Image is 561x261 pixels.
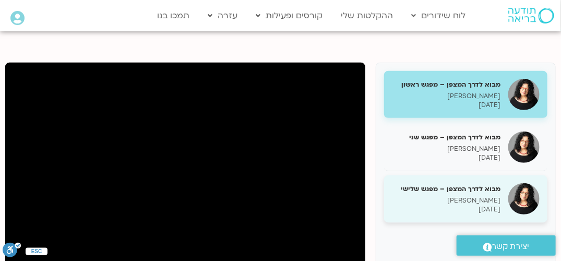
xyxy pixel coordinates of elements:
a: תמכו בנו [152,6,195,26]
a: קורסים ופעילות [250,6,328,26]
p: [DATE] [392,153,500,162]
a: יצירת קשר [457,235,556,256]
h5: מבוא לדרך המצפן – מפגש שני [392,133,500,142]
p: [DATE] [392,101,500,110]
a: עזרה [202,6,243,26]
img: מבוא לדרך המצפן – מפגש שלישי [508,183,540,215]
p: [PERSON_NAME] [392,145,500,153]
a: לוח שידורים [406,6,471,26]
p: [DATE] [392,205,500,214]
a: ההקלטות שלי [336,6,398,26]
p: [PERSON_NAME] [392,196,500,205]
p: [PERSON_NAME] [392,92,500,101]
span: יצירת קשר [492,240,530,254]
h5: מבוא לדרך המצפן – מפגש ראשון [392,80,500,89]
h5: מבוא לדרך המצפן – מפגש שלישי [392,184,500,194]
img: תודעה בריאה [508,8,554,23]
img: מבוא לדרך המצפן – מפגש ראשון [508,79,540,110]
img: מבוא לדרך המצפן – מפגש שני [508,132,540,163]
